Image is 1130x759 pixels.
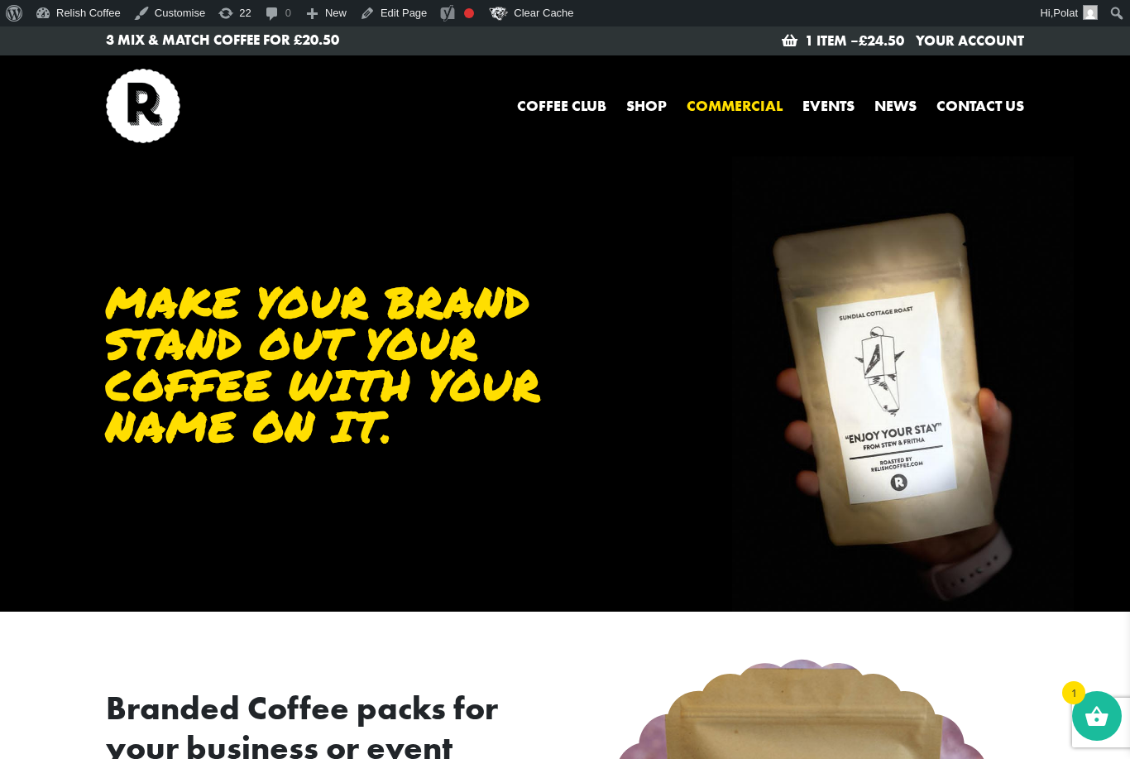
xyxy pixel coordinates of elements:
[859,31,867,50] span: £
[626,94,667,117] a: Shop
[106,281,553,447] h1: Make your brand stand out Your coffee with your name on it.
[1053,7,1078,19] span: Polat
[916,31,1024,50] a: Your Account
[464,8,474,18] div: Focus keyphrase not set
[106,69,180,143] img: Relish Coffee
[1062,681,1085,704] span: 1
[106,30,553,51] a: 3 Mix & Match Coffee for £20.50
[687,94,783,117] a: Commercial
[859,31,904,50] bdi: 24.50
[802,94,855,117] a: Events
[874,94,917,117] a: News
[805,31,904,50] a: 1 item –£24.50
[517,94,606,117] a: Coffee Club
[936,94,1024,117] a: Contact us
